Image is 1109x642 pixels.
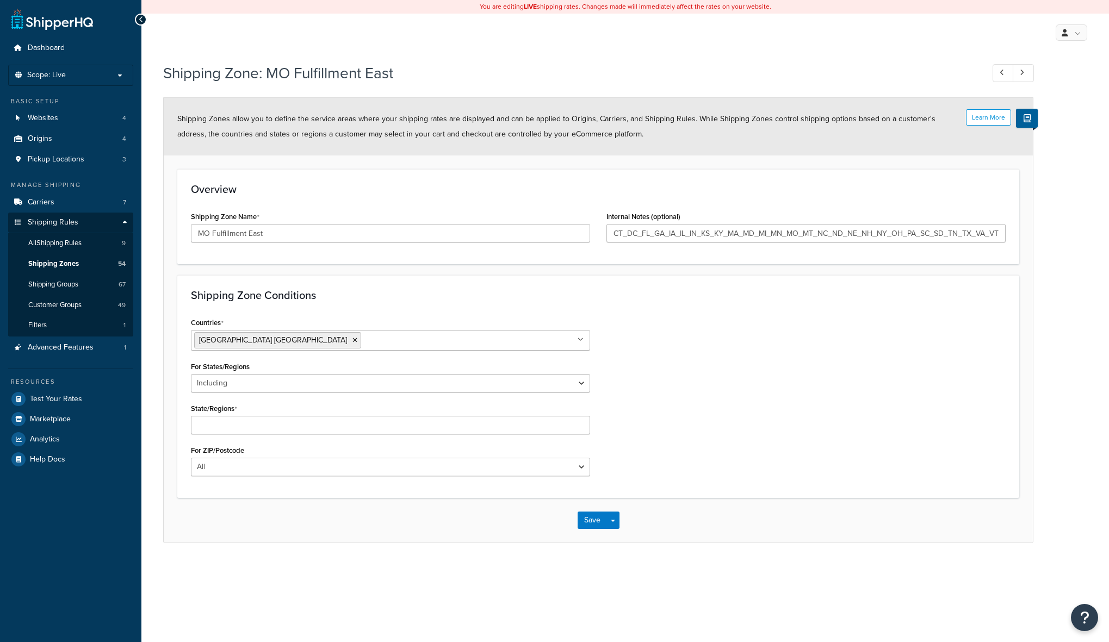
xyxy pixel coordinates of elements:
[8,192,133,213] a: Carriers7
[177,113,935,140] span: Shipping Zones allow you to define the service areas where your shipping rates are displayed and ...
[8,149,133,170] li: Pickup Locations
[28,114,58,123] span: Websites
[8,108,133,128] a: Websites4
[8,129,133,149] a: Origins4
[8,409,133,429] a: Marketplace
[606,213,680,221] label: Internal Notes (optional)
[8,129,133,149] li: Origins
[191,289,1006,301] h3: Shipping Zone Conditions
[28,155,84,164] span: Pickup Locations
[966,109,1011,126] button: Learn More
[30,455,65,464] span: Help Docs
[163,63,972,84] h1: Shipping Zone: MO Fulfillment East
[8,429,133,449] a: Analytics
[28,321,47,330] span: Filters
[123,198,126,207] span: 7
[28,134,52,144] span: Origins
[28,43,65,53] span: Dashboard
[8,233,133,253] a: AllShipping Rules9
[124,343,126,352] span: 1
[28,198,54,207] span: Carriers
[122,155,126,164] span: 3
[8,108,133,128] li: Websites
[191,446,244,454] label: For ZIP/Postcode
[191,404,237,413] label: State/Regions
[28,280,78,289] span: Shipping Groups
[191,213,259,221] label: Shipping Zone Name
[8,38,133,58] a: Dashboard
[8,315,133,335] a: Filters1
[191,319,224,327] label: Countries
[8,254,133,274] a: Shipping Zones54
[8,450,133,469] a: Help Docs
[8,149,133,170] a: Pickup Locations3
[8,192,133,213] li: Carriers
[1013,64,1034,82] a: Next Record
[8,97,133,106] div: Basic Setup
[8,338,133,358] a: Advanced Features1
[8,275,133,295] a: Shipping Groups67
[28,301,82,310] span: Customer Groups
[30,435,60,444] span: Analytics
[122,114,126,123] span: 4
[8,295,133,315] a: Customer Groups49
[1071,604,1098,631] button: Open Resource Center
[8,254,133,274] li: Shipping Zones
[123,321,126,330] span: 1
[191,183,1006,195] h3: Overview
[191,363,250,371] label: For States/Regions
[8,213,133,336] li: Shipping Rules
[122,239,126,248] span: 9
[30,415,71,424] span: Marketplace
[27,71,66,80] span: Scope: Live
[199,334,347,346] span: [GEOGRAPHIC_DATA] [GEOGRAPHIC_DATA]
[30,395,82,404] span: Test Your Rates
[118,301,126,310] span: 49
[8,389,133,409] a: Test Your Rates
[119,280,126,289] span: 67
[8,295,133,315] li: Customer Groups
[1016,109,1038,128] button: Show Help Docs
[8,377,133,387] div: Resources
[8,315,133,335] li: Filters
[28,218,78,227] span: Shipping Rules
[28,239,82,248] span: All Shipping Rules
[118,259,126,269] span: 54
[8,180,133,190] div: Manage Shipping
[8,338,133,358] li: Advanced Features
[28,343,94,352] span: Advanced Features
[524,2,537,11] b: LIVE
[122,134,126,144] span: 4
[578,512,607,529] button: Save
[993,64,1014,82] a: Previous Record
[8,213,133,233] a: Shipping Rules
[28,259,79,269] span: Shipping Zones
[8,275,133,295] li: Shipping Groups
